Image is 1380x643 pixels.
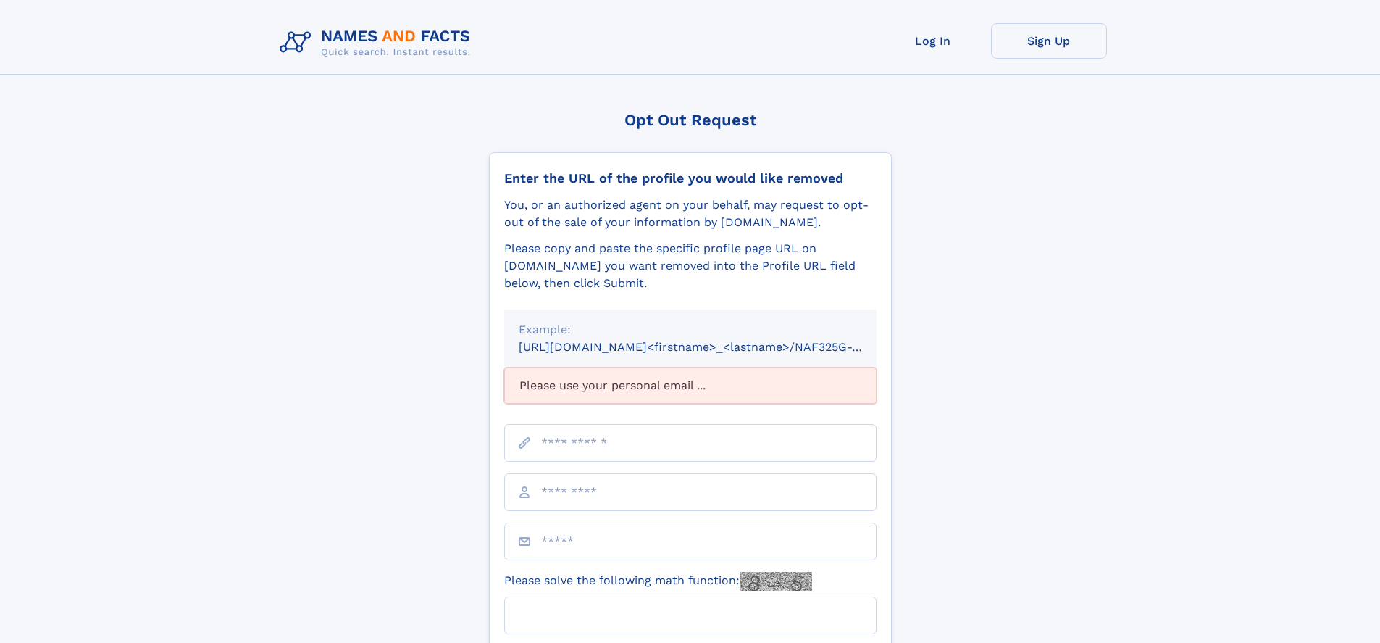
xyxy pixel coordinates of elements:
a: Log In [875,23,991,59]
small: [URL][DOMAIN_NAME]<firstname>_<lastname>/NAF325G-xxxxxxxx [519,340,904,354]
div: You, or an authorized agent on your behalf, may request to opt-out of the sale of your informatio... [504,196,877,231]
div: Example: [519,321,862,339]
a: Sign Up [991,23,1107,59]
img: Logo Names and Facts [274,23,482,62]
div: Opt Out Request [489,111,892,129]
label: Please solve the following math function: [504,572,812,591]
div: Please use your personal email ... [504,368,877,404]
div: Enter the URL of the profile you would like removed [504,170,877,186]
div: Please copy and paste the specific profile page URL on [DOMAIN_NAME] you want removed into the Pr... [504,240,877,292]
